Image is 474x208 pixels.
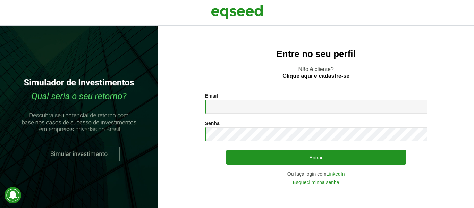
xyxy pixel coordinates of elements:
[172,49,460,59] h2: Entre no seu perfil
[172,66,460,79] p: Não é cliente?
[205,93,218,98] label: Email
[293,180,339,185] a: Esqueci minha senha
[327,172,345,176] a: LinkedIn
[226,150,406,165] button: Entrar
[205,172,427,176] div: Ou faça login com
[211,3,263,21] img: EqSeed Logo
[205,121,220,126] label: Senha
[282,73,349,79] a: Clique aqui e cadastre-se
